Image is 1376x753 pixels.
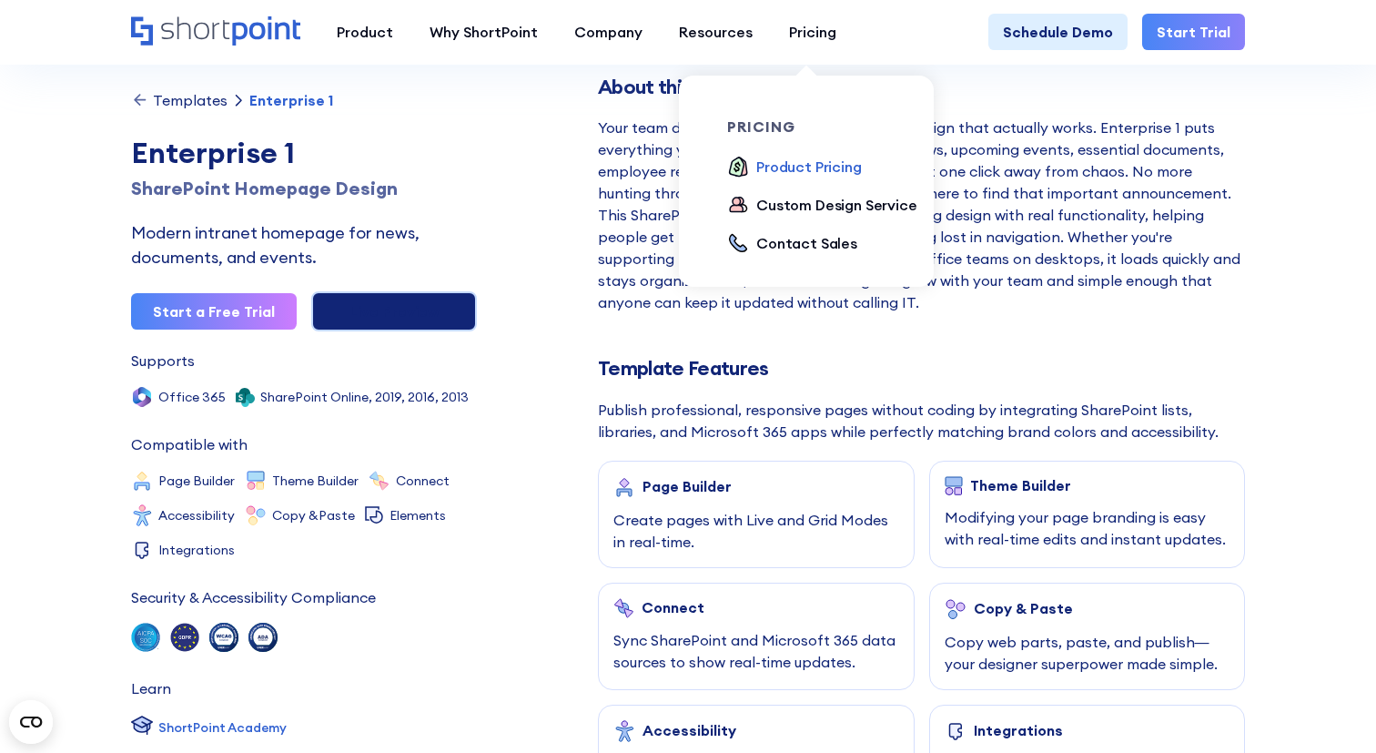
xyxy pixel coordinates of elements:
h1: SharePoint Homepage Design [131,175,477,202]
div: Sync SharePoint and Microsoft 365 data sources to show real-time updates. [613,629,899,673]
div: Chat-Widget [1048,542,1376,753]
div: Security & Accessibility Compliance [131,590,376,605]
div: Company [574,21,642,43]
a: Schedule Demo [988,14,1128,50]
a: Templates [131,91,228,109]
div: Pricing [789,21,836,43]
div: Resources [679,21,753,43]
a: Company [556,14,661,50]
div: Page Builder [158,474,235,487]
div: Accessibility [158,509,235,522]
div: Your team deserves a SharePoint homepage design that actually works. Enterprise 1 puts everything... [598,117,1245,313]
h2: About this Template [598,76,1245,98]
div: Enterprise 1 [249,93,333,107]
div: Office 365 [158,391,226,403]
div: Elements [390,509,446,522]
div: Supports [131,353,195,368]
a: Resources [661,14,771,50]
div: Copy web parts, paste, and publish—your designer superpower made simple. [945,631,1230,675]
div: Modifying your page branding is easy with real-time edits and instant updates. [945,506,1230,550]
a: Product [319,14,411,50]
div: Modern intranet homepage for news, documents, and events. [131,220,477,270]
div: Learn [131,681,171,696]
div: Contact Sales [756,232,857,254]
a: Home [131,16,300,47]
iframe: Chat Widget [1048,542,1376,753]
div: Page Builder [642,478,732,494]
div: Custom Design Service [756,194,917,216]
a: ShortPoint Academy [131,714,287,741]
div: Publish professional, responsive pages without coding by integrating SharePoint lists, libraries,... [598,399,1245,443]
div: Theme Builder [970,477,1071,494]
a: Custom Design Service [727,194,917,218]
a: Product Pricing [727,156,862,179]
div: Compatible with [131,437,248,452]
div: Integrations [158,544,235,556]
a: Pricing [771,14,855,50]
a: Start a Free Trial [131,293,297,330]
button: Open CMP widget [9,700,53,744]
h2: Template Features [598,357,1245,380]
div: Theme Builder [272,474,359,487]
div: Connect [396,474,450,487]
div: SharePoint Online, 2019, 2016, 2013 [260,391,469,403]
a: Contact Sales [727,232,857,256]
div: Accessibility [642,722,736,738]
div: Copy & Paste [974,600,1073,616]
a: Why ShortPoint [411,14,556,50]
div: Create pages with Live and Grid Modes in real-time. [613,509,899,553]
div: Templates [153,93,228,107]
div: Product Pricing [756,156,862,178]
a: Live Preview [311,291,477,331]
div: pricing [727,119,931,134]
div: ShortPoint Academy [158,718,287,738]
div: Product [337,21,393,43]
div: Enterprise 1 [131,131,477,175]
div: Why ShortPoint [430,21,538,43]
img: soc 2 [131,623,160,652]
a: Start Trial [1142,14,1245,50]
div: Copy &Paste [272,509,355,522]
div: Connect [642,599,704,616]
div: Integrations [974,722,1063,738]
